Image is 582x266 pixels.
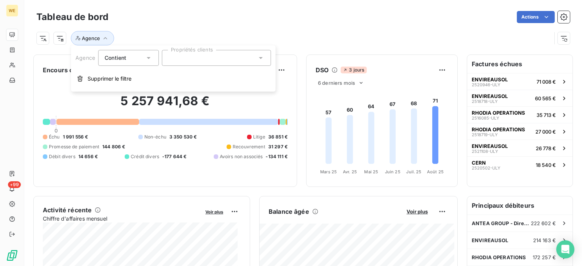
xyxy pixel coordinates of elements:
button: RHODIA OPERATIONS2518719-ULY27 000 € [467,123,573,140]
span: Échu [49,134,60,140]
span: ENVIREAUSOL [472,76,508,82]
button: ENVIREAUSOL2518718-ULY60 565 € [467,90,573,106]
button: ENVIREAUSOL2521108-ULY26 778 € [467,140,573,156]
span: Crédit divers [131,153,159,160]
tspan: Juin 25 [385,169,401,174]
span: 0 [55,128,58,134]
span: CERN [472,160,486,166]
span: 18 540 € [536,162,556,168]
span: 2518719-ULY [472,132,498,137]
span: Recouvrement [233,143,265,150]
span: 14 656 € [78,153,98,160]
span: Débit divers [49,153,75,160]
tspan: Avr. 25 [343,169,357,174]
button: Actions [517,11,555,23]
h2: 5 257 941,68 € [43,93,288,116]
input: Propriétés clients [168,54,174,61]
span: Supprimer le filtre [88,75,131,82]
span: ENVIREAUSOL [472,237,508,243]
span: RHODIA OPERATIONS [472,126,525,132]
tspan: Juil. 25 [406,169,421,174]
h6: Principaux débiteurs [467,196,573,215]
span: 36 851 € [268,134,288,140]
span: Contient [105,54,126,61]
span: Voir plus [205,209,223,215]
span: 172 257 € [533,254,556,260]
span: 2518718-ULY [472,99,498,104]
span: Voir plus [407,208,428,215]
h6: Activité récente [43,205,92,215]
span: 144 806 € [102,143,125,150]
span: 2516085-ULY [472,116,499,120]
tspan: Mars 25 [320,169,337,174]
span: Agence [75,54,95,61]
span: 3 350 530 € [169,134,197,140]
span: 2521108-ULY [472,149,498,154]
span: 1 991 556 € [63,134,88,140]
button: RHODIA OPERATIONS2516085-ULY35 713 € [467,106,573,123]
span: ENVIREAUSOL [472,143,508,149]
span: 3 jours [341,67,366,73]
div: WE [6,5,18,17]
button: ENVIREAUSOL2520946-ULY71 008 € [467,73,573,90]
span: +99 [8,181,21,188]
div: Open Intercom Messenger [556,240,574,258]
span: 2520502-ULY [472,166,500,170]
span: ENVIREAUSOL [472,93,508,99]
h6: DSO [316,65,329,75]
span: 60 565 € [535,95,556,101]
span: -134 111 € [266,153,288,160]
button: CERN2520502-ULY18 540 € [467,156,573,173]
span: 2520946-ULY [472,82,500,87]
span: RHODIA OPERATIONS [472,110,525,116]
tspan: Mai 25 [364,169,378,174]
span: Non-échu [144,134,166,140]
span: Promesse de paiement [49,143,99,150]
h6: Encours client [43,65,86,75]
button: Agence [71,31,114,45]
span: 26 778 € [536,145,556,151]
h6: Balance âgée [269,207,309,216]
span: 27 000 € [535,129,556,135]
span: 31 297 € [268,143,288,150]
span: 214 163 € [533,237,556,243]
span: 71 008 € [537,79,556,85]
span: 35 713 € [537,112,556,118]
span: Agence [82,35,100,41]
tspan: Août 25 [427,169,444,174]
span: Avoirs non associés [220,153,263,160]
h3: Tableau de bord [36,10,108,24]
span: Chiffre d'affaires mensuel [43,215,200,222]
span: 222 602 € [531,220,556,226]
span: -177 644 € [162,153,187,160]
span: 6 derniers mois [318,80,355,86]
span: Litige [253,134,265,140]
button: Supprimer le filtre [71,70,275,87]
button: Voir plus [404,208,430,215]
h6: Factures échues [467,55,573,73]
span: ANTEA GROUP - Direction administrat [472,220,531,226]
img: Logo LeanPay [6,249,18,261]
button: Voir plus [203,208,225,215]
span: RHODIA OPERATIONS [472,254,526,260]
